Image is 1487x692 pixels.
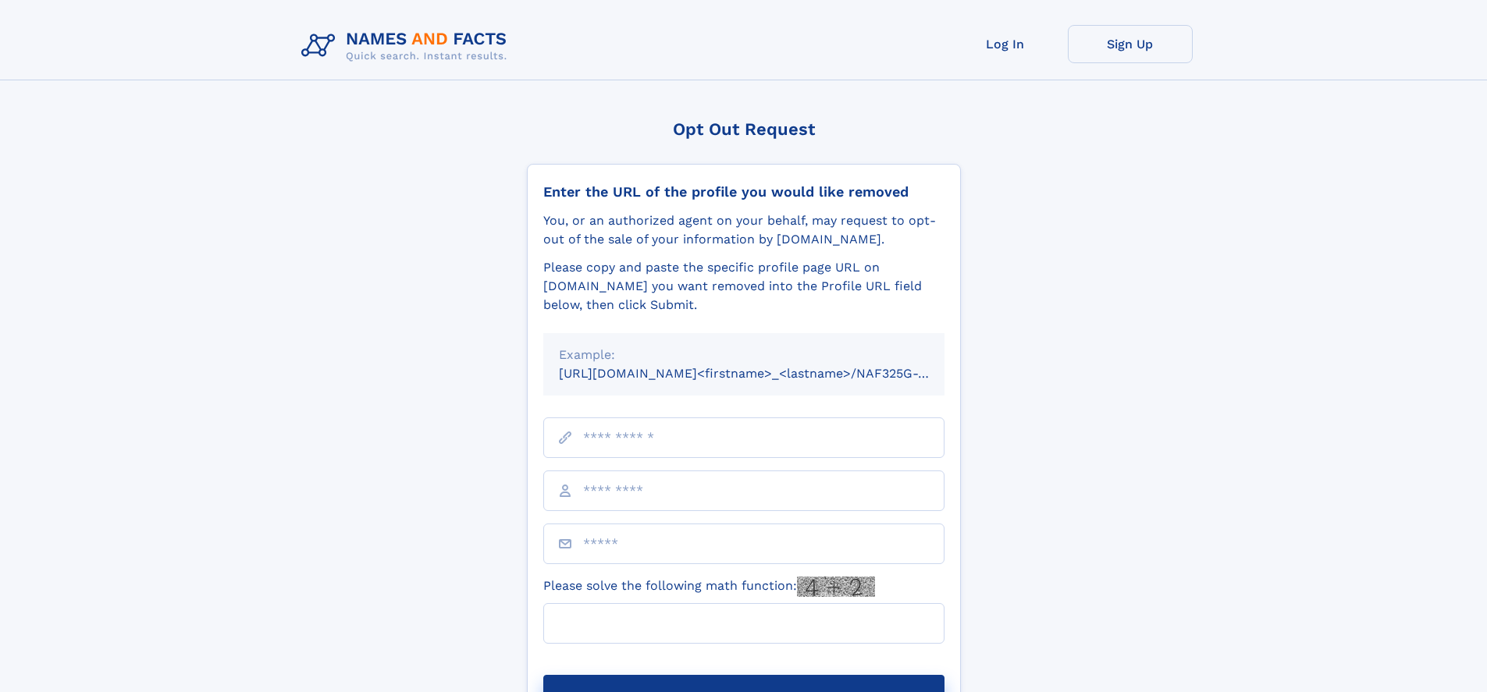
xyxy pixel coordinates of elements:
[543,211,944,249] div: You, or an authorized agent on your behalf, may request to opt-out of the sale of your informatio...
[295,25,520,67] img: Logo Names and Facts
[559,366,974,381] small: [URL][DOMAIN_NAME]<firstname>_<lastname>/NAF325G-xxxxxxxx
[543,183,944,201] div: Enter the URL of the profile you would like removed
[543,258,944,314] div: Please copy and paste the specific profile page URL on [DOMAIN_NAME] you want removed into the Pr...
[543,577,875,597] label: Please solve the following math function:
[1068,25,1193,63] a: Sign Up
[559,346,929,364] div: Example:
[527,119,961,139] div: Opt Out Request
[943,25,1068,63] a: Log In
